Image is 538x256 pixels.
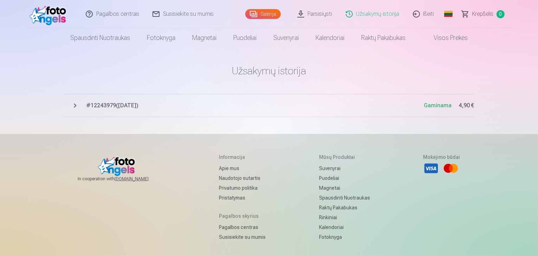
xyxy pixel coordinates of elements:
[225,28,265,48] a: Puodeliai
[497,10,505,18] span: 0
[219,213,266,220] h5: Pagalbos skyrius
[423,154,460,161] h5: Mokėjimo būdai
[184,28,225,48] a: Magnetai
[64,94,474,117] button: #12243979([DATE])Gaminama4,90 €
[138,28,184,48] a: Fotoknyga
[62,28,138,48] a: Spausdinti nuotraukas
[443,161,459,176] li: Mastercard
[30,3,70,25] img: /fa2
[319,163,370,173] a: Suvenyrai
[265,28,307,48] a: Suvenyrai
[219,193,266,203] a: Pristatymas
[319,203,370,213] a: Raktų pakabukas
[219,222,266,232] a: Pagalbos centras
[307,28,353,48] a: Kalendoriai
[319,154,370,161] h5: Mūsų produktai
[424,102,452,109] span: Gaminama
[414,28,476,48] a: Visos prekės
[64,65,474,77] h1: Užsakymų istorija
[245,9,281,19] a: Galerija
[219,154,266,161] h5: Informacija
[86,101,424,110] span: # 12243979 ( [DATE] )
[472,10,494,18] span: Krepšelis
[319,173,370,183] a: Puodeliai
[219,163,266,173] a: Apie mus
[115,176,166,182] a: [DOMAIN_NAME]
[319,183,370,193] a: Magnetai
[319,232,370,242] a: Fotoknyga
[78,176,166,182] span: In cooperation with
[219,173,266,183] a: Naudotojo sutartis
[219,232,266,242] a: Susisiekite su mumis
[319,193,370,203] a: Spausdinti nuotraukas
[423,161,439,176] li: Visa
[353,28,414,48] a: Raktų pakabukas
[319,213,370,222] a: Rinkiniai
[219,183,266,193] a: Privatumo politika
[319,222,370,232] a: Kalendoriai
[459,101,474,110] span: 4,90 €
